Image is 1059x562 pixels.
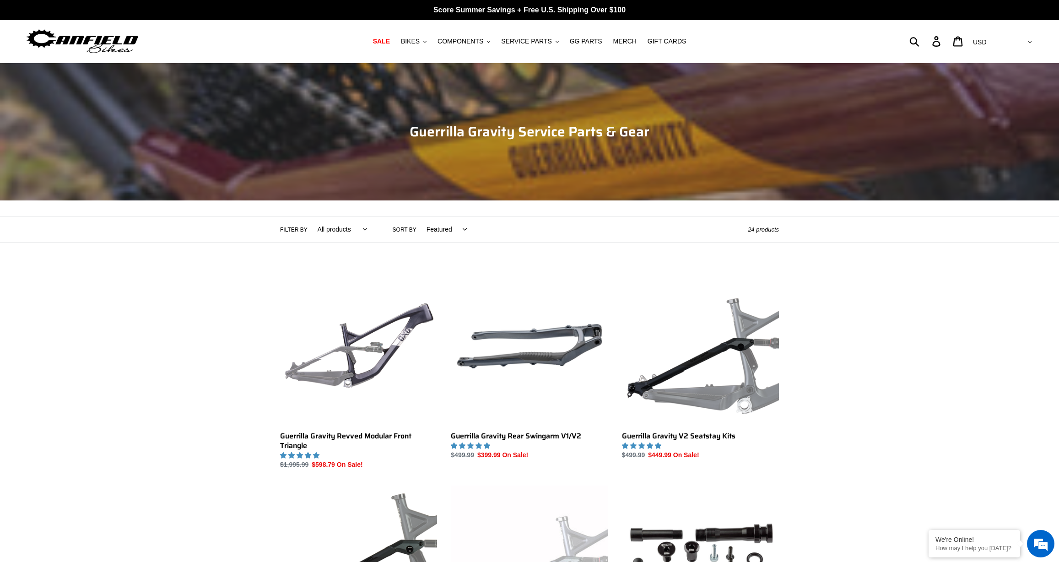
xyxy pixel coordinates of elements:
button: BIKES [396,35,431,48]
span: 24 products [748,226,779,233]
button: COMPONENTS [433,35,495,48]
a: SALE [368,35,394,48]
div: We're Online! [935,536,1013,543]
span: MERCH [613,38,637,45]
span: SALE [373,38,390,45]
span: COMPONENTS [438,38,483,45]
label: Sort by [393,226,416,234]
span: Guerrilla Gravity Service Parts & Gear [410,121,649,142]
a: GIFT CARDS [643,35,691,48]
label: Filter by [280,226,308,234]
a: MERCH [609,35,641,48]
input: Search [914,31,938,51]
a: GG PARTS [565,35,607,48]
span: GIFT CARDS [648,38,686,45]
span: SERVICE PARTS [501,38,551,45]
button: SERVICE PARTS [497,35,563,48]
span: BIKES [401,38,420,45]
img: Canfield Bikes [25,27,140,56]
p: How may I help you today? [935,545,1013,551]
span: GG PARTS [570,38,602,45]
